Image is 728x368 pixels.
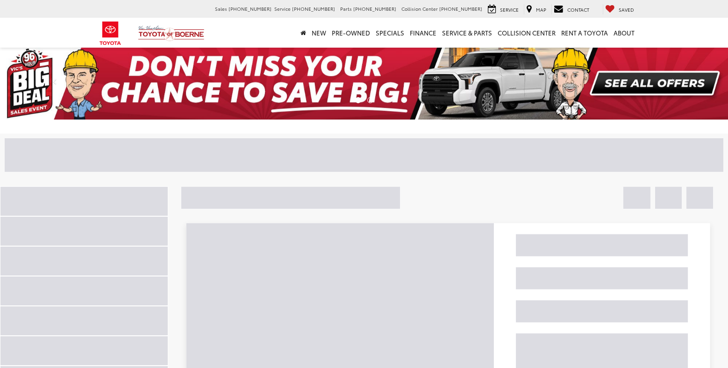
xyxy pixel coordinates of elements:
[215,5,227,12] span: Sales
[292,5,335,12] span: [PHONE_NUMBER]
[340,5,352,12] span: Parts
[329,18,373,48] a: Pre-Owned
[274,5,291,12] span: Service
[439,18,495,48] a: Service & Parts: Opens in a new tab
[401,5,438,12] span: Collision Center
[138,25,205,42] img: Vic Vaughan Toyota of Boerne
[407,18,439,48] a: Finance
[524,4,549,14] a: Map
[619,6,634,13] span: Saved
[439,5,482,12] span: [PHONE_NUMBER]
[93,18,128,49] img: Toyota
[611,18,637,48] a: About
[298,18,309,48] a: Home
[536,6,546,13] span: Map
[373,18,407,48] a: Specials
[495,18,558,48] a: Collision Center
[309,18,329,48] a: New
[485,4,521,14] a: Service
[228,5,271,12] span: [PHONE_NUMBER]
[567,6,589,13] span: Contact
[500,6,519,13] span: Service
[353,5,396,12] span: [PHONE_NUMBER]
[558,18,611,48] a: Rent a Toyota
[603,4,636,14] a: My Saved Vehicles
[551,4,592,14] a: Contact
